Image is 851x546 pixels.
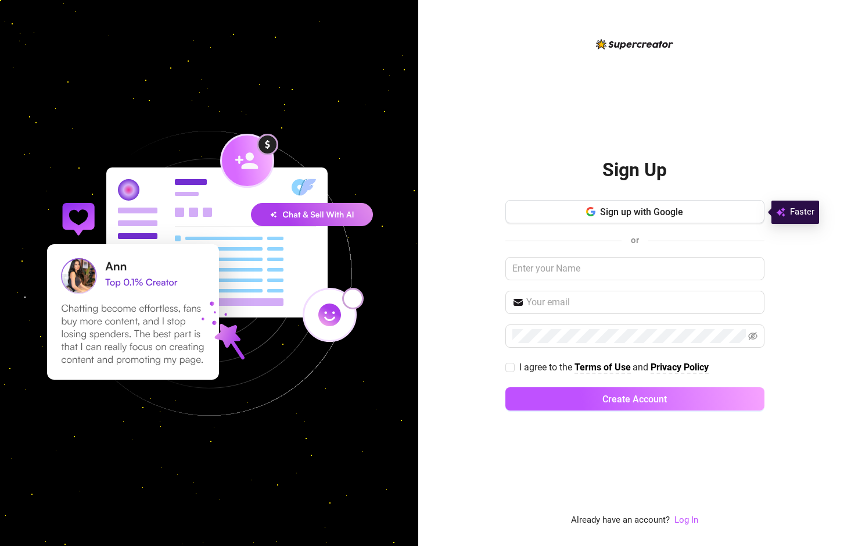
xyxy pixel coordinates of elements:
a: Privacy Policy [651,362,709,374]
input: Enter your Name [505,257,764,280]
img: signup-background-D0MIrEPF.svg [8,72,410,474]
input: Your email [526,295,757,309]
a: Log In [674,515,698,525]
img: logo-BBDzfeDw.svg [596,39,673,49]
a: Log In [674,513,698,527]
span: and [633,362,651,373]
button: Create Account [505,387,764,411]
span: Faster [790,205,814,219]
strong: Terms of Use [574,362,631,373]
h2: Sign Up [602,158,667,182]
img: svg%3e [776,205,785,219]
strong: Privacy Policy [651,362,709,373]
span: Sign up with Google [600,206,683,217]
span: I agree to the [519,362,574,373]
span: or [631,235,639,245]
button: Sign up with Google [505,200,764,223]
span: Already have an account? [571,513,670,527]
span: Create Account [602,394,667,405]
span: eye-invisible [748,331,757,341]
a: Terms of Use [574,362,631,374]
